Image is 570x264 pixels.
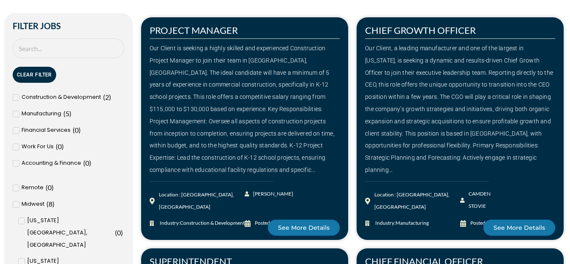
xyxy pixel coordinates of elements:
[105,93,109,101] span: 2
[52,200,55,208] span: )
[103,93,105,101] span: (
[483,220,555,236] a: See More Details
[62,142,64,150] span: )
[22,157,81,169] span: Accounting & Finance
[115,229,117,237] span: (
[150,24,238,36] a: PROJECT MANAGER
[150,42,340,176] div: Our Client is seeking a highly skilled and experienced Construction Project Manager to join their...
[494,225,545,231] span: See More Details
[27,215,113,251] span: [US_STATE][GEOGRAPHIC_DATA], [GEOGRAPHIC_DATA]
[13,67,56,83] button: Clear Filter
[56,142,58,150] span: (
[79,126,81,134] span: )
[22,108,61,120] span: Manufacturing
[58,142,62,150] span: 0
[245,188,292,200] a: [PERSON_NAME]
[89,159,91,167] span: )
[52,183,54,191] span: )
[22,198,44,210] span: Midwest
[48,183,52,191] span: 0
[83,159,85,167] span: (
[109,93,111,101] span: )
[466,188,508,212] span: CAMDEN STOVIE
[374,189,460,213] div: Location : [GEOGRAPHIC_DATA], [GEOGRAPHIC_DATA]
[73,126,75,134] span: (
[365,24,476,36] a: CHIEF GROWTH OFFICER
[159,189,245,213] div: Location : [GEOGRAPHIC_DATA], [GEOGRAPHIC_DATA]
[49,200,52,208] span: 8
[117,229,121,237] span: 0
[121,229,123,237] span: )
[85,159,89,167] span: 0
[22,141,54,153] span: Work For Us
[46,183,48,191] span: (
[22,91,101,103] span: Construction & Development
[65,109,69,117] span: 5
[46,200,49,208] span: (
[69,109,71,117] span: )
[460,188,508,212] a: CAMDEN STOVIE
[22,124,71,136] span: Financial Services
[13,38,124,58] input: Search Job
[13,22,124,30] h2: Filter Jobs
[75,126,79,134] span: 0
[251,188,293,200] span: [PERSON_NAME]
[22,182,44,194] span: Remote
[268,220,340,236] a: See More Details
[278,225,330,231] span: See More Details
[63,109,65,117] span: (
[365,42,555,176] div: Our Client, a leading manufacturer and one of the largest in [US_STATE], is seeking a dynamic and...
